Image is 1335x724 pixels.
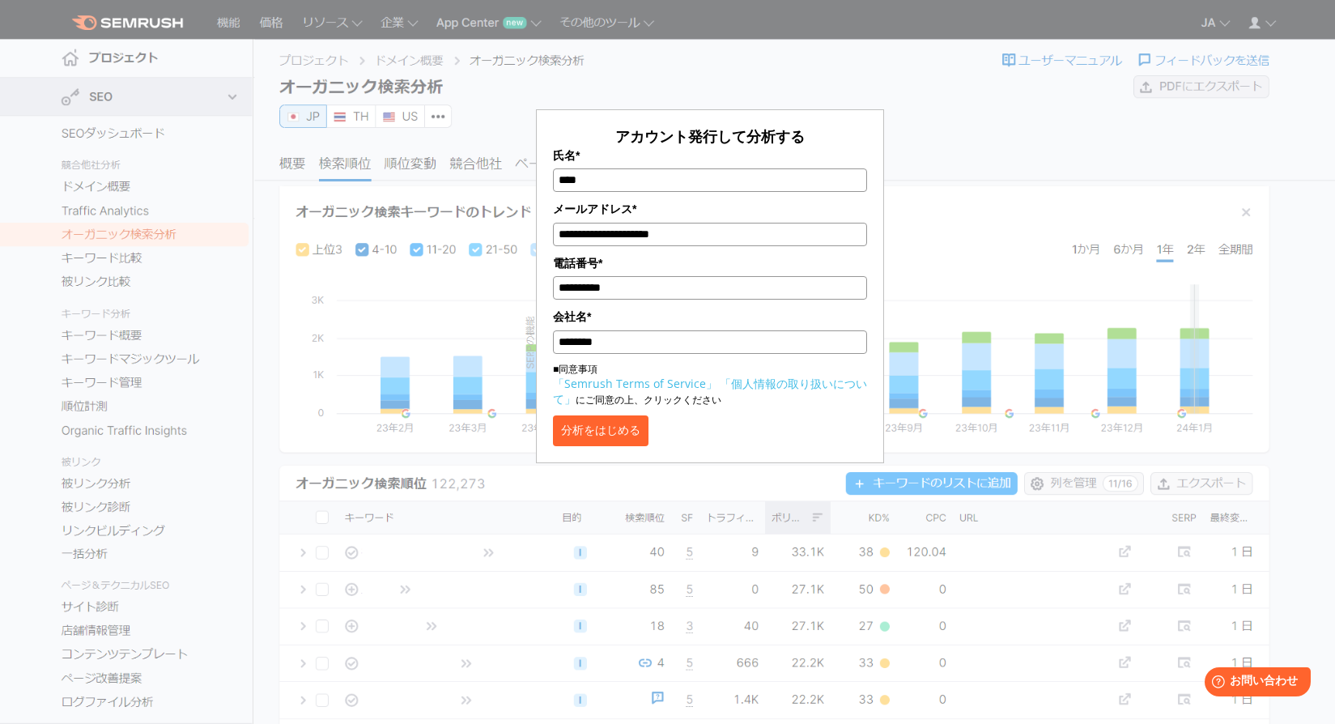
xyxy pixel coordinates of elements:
[553,362,867,407] p: ■同意事項 にご同意の上、クリックください
[553,376,867,407] a: 「個人情報の取り扱いについて」
[553,200,867,218] label: メールアドレス*
[553,254,867,272] label: 電話番号*
[1191,661,1317,706] iframe: Help widget launcher
[553,376,717,391] a: 「Semrush Terms of Service」
[553,415,648,446] button: 分析をはじめる
[615,126,805,146] span: アカウント発行して分析する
